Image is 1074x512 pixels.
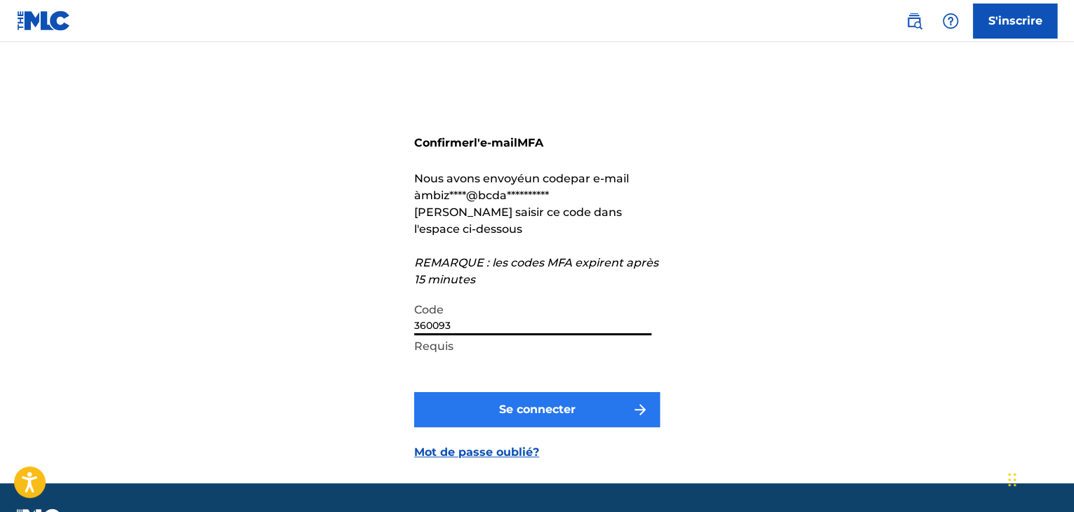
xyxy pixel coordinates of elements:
a: S'inscrire [973,4,1057,39]
font: l'e-mail [474,136,517,149]
font: [PERSON_NAME] saisir ce code dans l'espace ci-dessous [414,206,622,236]
a: Recherche publique [900,7,928,35]
font: Confirmer [414,136,474,149]
font: MFA [517,136,543,149]
iframe: Widget de discussion [1004,445,1074,512]
div: Widget de chat [1004,445,1074,512]
div: Glisser [1008,459,1016,501]
font: Requis [414,339,453,353]
img: f7272a7cc735f4ea7f67.svg [632,401,649,418]
a: Mot de passe oublié? [414,444,539,461]
font: REMARQUE : les codes MFA expirent après 15 minutes [414,256,658,286]
font: S'inscrire [988,14,1042,27]
button: Se connecter [414,392,660,427]
font: Se connecter [499,403,576,416]
font: un code [524,172,571,185]
img: recherche [906,13,922,29]
div: Aide [936,7,964,35]
img: Logo du MLC [17,11,71,31]
img: aide [942,13,959,29]
font: Mot de passe oublié? [414,445,539,459]
font: Nous avons envoyé [414,172,524,185]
